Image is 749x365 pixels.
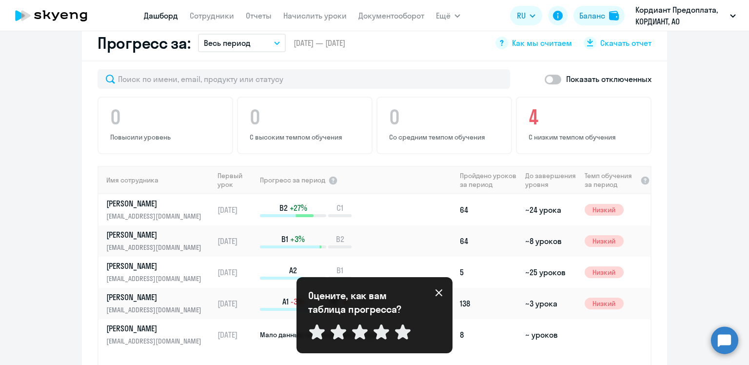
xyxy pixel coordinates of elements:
span: Низкий [585,266,624,278]
a: [PERSON_NAME][EMAIL_ADDRESS][DOMAIN_NAME] [106,198,213,222]
p: Показать отключенных [566,73,651,85]
span: Низкий [585,235,624,247]
p: [EMAIL_ADDRESS][DOMAIN_NAME] [106,304,207,315]
td: [DATE] [214,319,259,350]
button: Весь период [198,34,286,52]
span: A2 [289,265,297,276]
span: A1 [282,296,289,307]
th: Пройдено уроков за период [456,166,521,194]
th: Имя сотрудника [99,166,214,194]
td: 64 [456,225,521,257]
p: Весь период [204,37,251,49]
input: Поиск по имени, email, продукту или статусу [98,69,510,89]
p: [PERSON_NAME] [106,323,207,334]
td: ~3 урока [521,288,580,319]
td: 64 [456,194,521,225]
td: ~ уроков [521,319,580,350]
td: ~24 урока [521,194,580,225]
a: [PERSON_NAME][EMAIL_ADDRESS][DOMAIN_NAME] [106,229,213,253]
span: C1 [336,203,343,213]
span: Прогресс за период [260,176,325,184]
p: Кордиант Предоплата, КОРДИАНТ, АО [635,4,726,27]
th: До завершения уровня [521,166,580,194]
span: B1 [281,234,288,244]
span: +3% [290,234,305,244]
td: [DATE] [214,288,259,319]
p: Оцените, как вам таблица прогресса? [308,289,415,316]
span: Ещё [436,10,451,21]
p: [PERSON_NAME] [106,292,207,303]
p: [EMAIL_ADDRESS][DOMAIN_NAME] [106,211,207,222]
span: Темп обучения за период [585,171,637,189]
h2: Прогресс за: [98,33,190,53]
td: [DATE] [214,257,259,288]
div: Баланс [579,10,605,21]
a: [PERSON_NAME][EMAIL_ADDRESS][DOMAIN_NAME] [106,261,213,284]
button: RU [510,6,542,25]
a: Дашборд [144,11,178,20]
button: Ещё [436,6,460,25]
span: Низкий [585,204,624,216]
a: [PERSON_NAME][EMAIL_ADDRESS][DOMAIN_NAME] [106,323,213,346]
a: Начислить уроки [283,11,347,20]
a: Сотрудники [190,11,234,20]
span: Скачать отчет [600,38,651,48]
p: [PERSON_NAME] [106,198,207,209]
span: [DATE] — [DATE] [294,38,345,48]
a: Отчеты [246,11,272,20]
img: balance [609,11,619,20]
p: [PERSON_NAME] [106,229,207,240]
td: [DATE] [214,225,259,257]
button: Балансbalance [573,6,625,25]
span: B2 [279,203,288,213]
span: RU [517,10,526,21]
span: B1 [336,265,343,276]
td: 8 [456,319,521,350]
td: ~25 уроков [521,257,580,288]
h4: 4 [529,105,642,129]
p: С низким темпом обучения [529,133,642,142]
td: 138 [456,288,521,319]
span: -3% [291,296,304,307]
p: [EMAIL_ADDRESS][DOMAIN_NAME] [106,273,207,284]
span: Как мы считаем [512,38,572,48]
button: Кордиант Предоплата, КОРДИАНТ, АО [631,4,741,27]
a: Документооборот [358,11,424,20]
td: [DATE] [214,194,259,225]
span: B2 [336,234,344,244]
a: [PERSON_NAME][EMAIL_ADDRESS][DOMAIN_NAME] [106,292,213,315]
p: [PERSON_NAME] [106,261,207,271]
th: Первый урок [214,166,259,194]
p: [EMAIL_ADDRESS][DOMAIN_NAME] [106,336,207,346]
td: 5 [456,257,521,288]
td: ~8 уроков [521,225,580,257]
span: Низкий [585,298,624,309]
span: Мало данных, чтобы оценить прогресс [260,330,385,339]
span: +27% [290,203,307,213]
p: [EMAIL_ADDRESS][DOMAIN_NAME] [106,242,207,253]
